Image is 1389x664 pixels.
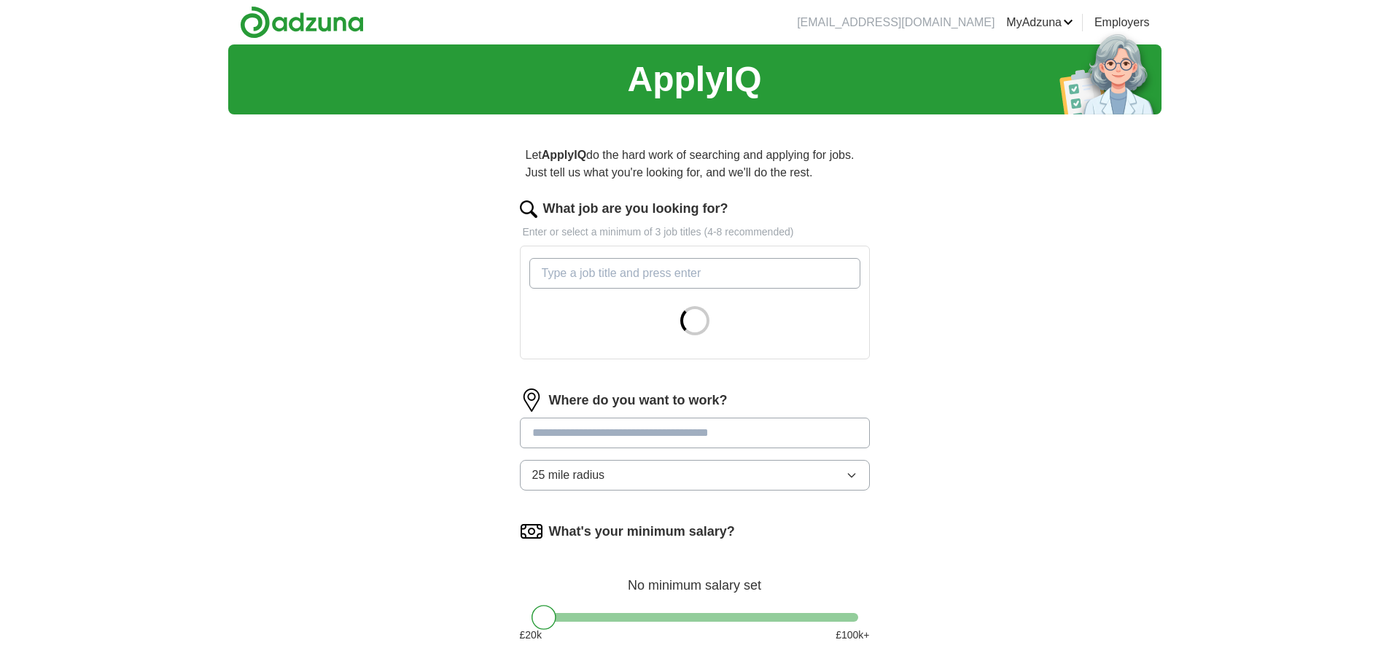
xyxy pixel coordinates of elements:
[520,460,870,491] button: 25 mile radius
[836,628,869,643] span: £ 100 k+
[529,258,860,289] input: Type a job title and press enter
[543,199,728,219] label: What job are you looking for?
[549,391,728,410] label: Where do you want to work?
[1094,14,1150,31] a: Employers
[1006,14,1073,31] a: MyAdzuna
[542,149,586,161] strong: ApplyIQ
[797,14,995,31] li: [EMAIL_ADDRESS][DOMAIN_NAME]
[240,6,364,39] img: Adzuna logo
[520,224,870,240] p: Enter or select a minimum of 3 job titles (4-8 recommended)
[627,53,761,106] h1: ApplyIQ
[520,388,543,412] img: location.png
[532,466,605,484] span: 25 mile radius
[520,628,542,643] span: £ 20 k
[520,200,537,218] img: search.png
[549,522,735,542] label: What's your minimum salary?
[520,561,870,595] div: No minimum salary set
[520,141,870,187] p: Let do the hard work of searching and applying for jobs. Just tell us what you're looking for, an...
[520,520,543,543] img: salary.png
